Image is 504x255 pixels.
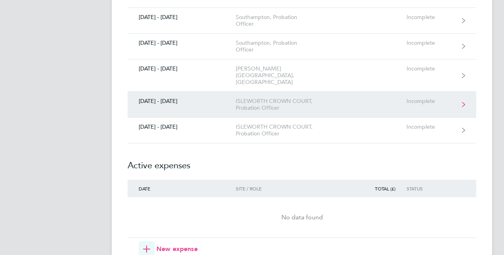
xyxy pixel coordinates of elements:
a: [DATE] - [DATE]Southampton, Probation OfficerIncomplete [128,34,476,59]
div: [DATE] - [DATE] [128,65,236,72]
div: [DATE] - [DATE] [128,40,236,46]
div: Southampton, Probation Officer [236,14,326,27]
div: Date [128,186,236,191]
div: Incomplete [407,65,455,72]
a: [DATE] - [DATE]ISLEWORTH CROWN COURT, Probation OfficerIncomplete [128,118,476,143]
div: ISLEWORTH CROWN COURT, Probation Officer [236,98,326,111]
div: [DATE] - [DATE] [128,98,236,105]
h2: Active expenses [128,143,476,180]
div: Incomplete [407,98,455,105]
div: Status [407,186,455,191]
div: Incomplete [407,124,455,130]
a: [DATE] - [DATE]ISLEWORTH CROWN COURT, Probation OfficerIncomplete [128,92,476,118]
div: Site / Role [236,186,326,191]
div: ISLEWORTH CROWN COURT, Probation Officer [236,124,326,137]
a: [DATE] - [DATE]Southampton, Probation OfficerIncomplete [128,8,476,34]
a: [DATE] - [DATE][PERSON_NAME][GEOGRAPHIC_DATA], [GEOGRAPHIC_DATA]Incomplete [128,59,476,92]
div: Incomplete [407,14,455,21]
div: Southampton, Probation Officer [236,40,326,53]
span: New expense [157,244,198,254]
div: [DATE] - [DATE] [128,124,236,130]
div: [PERSON_NAME][GEOGRAPHIC_DATA], [GEOGRAPHIC_DATA] [236,65,326,86]
div: Incomplete [407,40,455,46]
div: Total (£) [361,186,407,191]
div: No data found [128,213,476,222]
div: [DATE] - [DATE] [128,14,236,21]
